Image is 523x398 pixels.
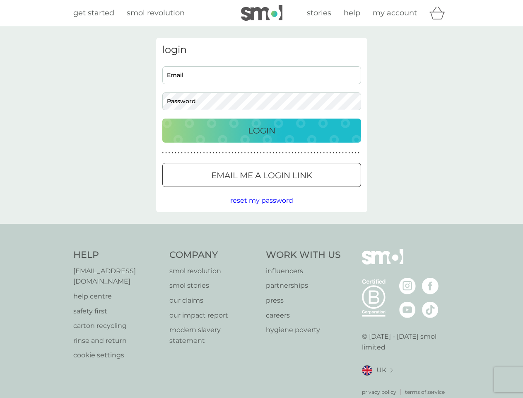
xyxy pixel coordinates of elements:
[169,266,258,277] a: smol revolution
[254,151,255,155] p: ●
[326,151,328,155] p: ●
[171,151,173,155] p: ●
[169,295,258,306] a: our claims
[162,44,361,56] h3: login
[339,151,341,155] p: ●
[266,325,341,335] p: hygiene poverty
[230,195,293,206] button: reset my password
[73,266,161,287] a: [EMAIL_ADDRESS][DOMAIN_NAME]
[362,249,403,277] img: smol
[344,7,360,19] a: help
[266,280,341,291] a: partnerships
[345,151,347,155] p: ●
[175,151,176,155] p: ●
[181,151,183,155] p: ●
[285,151,287,155] p: ●
[429,5,450,21] div: basket
[203,151,205,155] p: ●
[257,151,258,155] p: ●
[241,5,282,21] img: smol
[422,278,439,294] img: visit the smol Facebook page
[330,151,331,155] p: ●
[301,151,303,155] p: ●
[165,151,167,155] p: ●
[194,151,195,155] p: ●
[127,8,185,17] span: smol revolution
[162,151,164,155] p: ●
[399,278,416,294] img: visit the smol Instagram page
[282,151,284,155] p: ●
[422,301,439,318] img: visit the smol Tiktok page
[169,325,258,346] p: modern slavery statement
[169,249,258,262] h4: Company
[311,151,312,155] p: ●
[169,280,258,291] a: smol stories
[263,151,265,155] p: ●
[292,151,293,155] p: ●
[230,197,293,204] span: reset my password
[266,310,341,321] p: careers
[348,151,350,155] p: ●
[73,335,161,346] p: rinse and return
[73,249,161,262] h4: Help
[314,151,316,155] p: ●
[197,151,198,155] p: ●
[307,151,309,155] p: ●
[222,151,224,155] p: ●
[211,169,312,182] p: Email me a login link
[229,151,230,155] p: ●
[266,266,341,277] a: influencers
[73,306,161,317] a: safety first
[390,368,393,373] img: select a new location
[178,151,180,155] p: ●
[323,151,325,155] p: ●
[304,151,306,155] p: ●
[289,151,290,155] p: ●
[307,8,331,17] span: stories
[376,365,386,376] span: UK
[210,151,211,155] p: ●
[336,151,337,155] p: ●
[73,291,161,302] a: help centre
[358,151,359,155] p: ●
[272,151,274,155] p: ●
[344,8,360,17] span: help
[244,151,246,155] p: ●
[206,151,208,155] p: ●
[307,7,331,19] a: stories
[225,151,227,155] p: ●
[73,350,161,361] p: cookie settings
[248,124,275,137] p: Login
[373,8,417,17] span: my account
[241,151,243,155] p: ●
[169,310,258,321] a: our impact report
[73,7,114,19] a: get started
[405,388,445,396] a: terms of service
[276,151,277,155] p: ●
[317,151,318,155] p: ●
[219,151,221,155] p: ●
[73,320,161,331] a: carton recycling
[238,151,240,155] p: ●
[162,119,361,143] button: Login
[184,151,186,155] p: ●
[266,295,341,306] a: press
[320,151,322,155] p: ●
[352,151,353,155] p: ●
[216,151,217,155] p: ●
[260,151,262,155] p: ●
[169,151,170,155] p: ●
[362,388,396,396] a: privacy policy
[298,151,299,155] p: ●
[200,151,202,155] p: ●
